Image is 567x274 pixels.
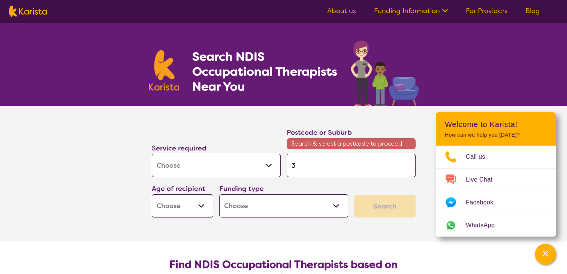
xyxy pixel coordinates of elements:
[149,50,180,91] img: Karista logo
[436,112,556,237] div: Channel Menu
[445,120,547,129] h2: Welcome to Karista!
[192,49,338,94] h1: Search NDIS Occupational Therapists Near You
[466,174,501,185] span: Live Chat
[436,146,556,237] ul: Choose channel
[152,144,206,153] label: Service required
[287,138,416,149] span: Search & select a postcode to proceed
[9,6,47,17] img: Karista logo
[374,6,448,15] a: Funding Information
[525,6,540,15] a: Blog
[327,6,356,15] a: About us
[287,128,352,137] label: Postcode or Suburb
[351,40,419,106] img: occupational-therapy
[466,197,502,208] span: Facebook
[445,132,547,138] p: How can we help you [DATE]?
[152,184,205,193] label: Age of recipient
[219,184,264,193] label: Funding type
[535,244,556,265] button: Channel Menu
[466,220,504,231] span: WhatsApp
[287,154,416,177] input: Type
[436,214,556,237] a: Web link opens in a new tab.
[466,6,507,15] a: For Providers
[466,151,494,162] span: Call us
